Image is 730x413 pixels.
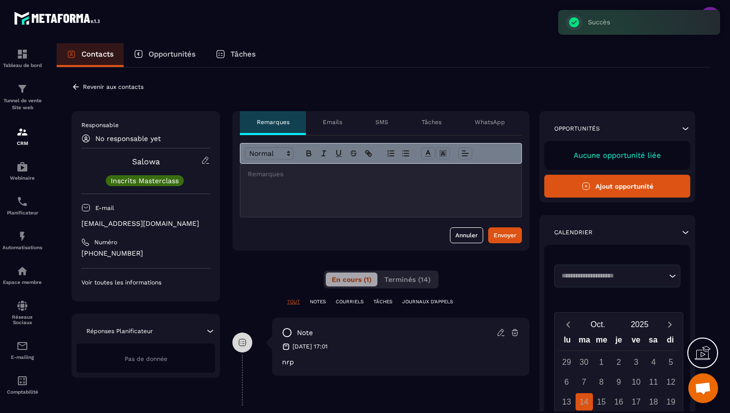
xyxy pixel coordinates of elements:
[2,223,42,258] a: automationsautomationsAutomatisations
[558,373,576,391] div: 6
[16,375,28,387] img: accountant
[132,157,160,166] a: Salowa
[2,367,42,402] a: accountantaccountantComptabilité
[378,273,437,286] button: Terminés (14)
[662,393,680,411] div: 19
[610,353,628,371] div: 2
[2,333,42,367] a: emailemailE-mailing
[81,278,210,286] p: Voir toutes les informations
[2,140,42,146] p: CRM
[16,83,28,95] img: formation
[373,298,392,305] p: TÂCHES
[310,298,326,305] p: NOTES
[488,227,522,243] button: Envoyer
[576,373,593,391] div: 7
[86,327,153,335] p: Réponses Planificateur
[662,353,680,371] div: 5
[662,373,680,391] div: 12
[494,230,516,240] div: Envoyer
[593,373,610,391] div: 8
[558,393,576,411] div: 13
[16,300,28,312] img: social-network
[577,316,619,333] button: Open months overlay
[297,328,313,338] p: note
[111,177,179,184] p: Inscrits Masterclass
[576,333,593,350] div: ma
[402,298,453,305] p: JOURNAUX D'APPELS
[645,333,662,350] div: sa
[554,151,680,160] p: Aucune opportunité liée
[2,210,42,215] p: Planificateur
[422,118,441,126] p: Tâches
[610,373,628,391] div: 9
[95,135,161,142] p: No responsable yet
[16,340,28,352] img: email
[610,393,628,411] div: 16
[148,50,196,59] p: Opportunités
[2,245,42,250] p: Automatisations
[554,125,600,133] p: Opportunités
[81,249,210,258] p: [PHONE_NUMBER]
[57,43,124,67] a: Contacts
[81,219,210,228] p: [EMAIL_ADDRESS][DOMAIN_NAME]
[332,275,371,283] span: En cours (1)
[83,83,144,90] p: Revenir aux contacts
[2,354,42,360] p: E-mailing
[124,43,206,67] a: Opportunités
[2,63,42,68] p: Tableau de bord
[16,48,28,60] img: formation
[16,161,28,173] img: automations
[645,373,662,391] div: 11
[2,258,42,292] a: automationsautomationsEspace membre
[593,393,610,411] div: 15
[2,119,42,153] a: formationformationCRM
[661,333,679,350] div: di
[125,355,167,362] span: Pas de donnée
[593,353,610,371] div: 1
[230,50,256,59] p: Tâches
[287,298,300,305] p: TOUT
[2,97,42,111] p: Tunnel de vente Site web
[660,318,679,331] button: Next month
[593,333,610,350] div: me
[257,118,290,126] p: Remarques
[544,175,690,198] button: Ajout opportunité
[619,316,660,333] button: Open years overlay
[206,43,266,67] a: Tâches
[628,393,645,411] div: 17
[627,333,645,350] div: ve
[16,265,28,277] img: automations
[554,265,680,287] div: Search for option
[323,118,342,126] p: Emails
[282,358,519,366] p: nrp
[16,126,28,138] img: formation
[2,188,42,223] a: schedulerschedulerPlanificateur
[576,353,593,371] div: 30
[558,271,666,281] input: Search for option
[628,373,645,391] div: 10
[16,230,28,242] img: automations
[475,118,505,126] p: WhatsApp
[336,298,364,305] p: COURRIELS
[2,75,42,119] a: formationformationTunnel de vente Site web
[558,353,576,371] div: 29
[95,204,114,212] p: E-mail
[326,273,377,286] button: En cours (1)
[610,333,628,350] div: je
[2,175,42,181] p: Webinaire
[375,118,388,126] p: SMS
[688,373,718,403] div: Ouvrir le chat
[554,228,592,236] p: Calendrier
[2,153,42,188] a: automationsautomationsWebinaire
[2,279,42,285] p: Espace membre
[94,238,117,246] p: Numéro
[292,343,328,350] p: [DATE] 17:01
[16,196,28,207] img: scheduler
[81,50,114,59] p: Contacts
[559,333,576,350] div: lu
[628,353,645,371] div: 3
[559,318,577,331] button: Previous month
[576,393,593,411] div: 14
[384,275,431,283] span: Terminés (14)
[81,121,210,129] p: Responsable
